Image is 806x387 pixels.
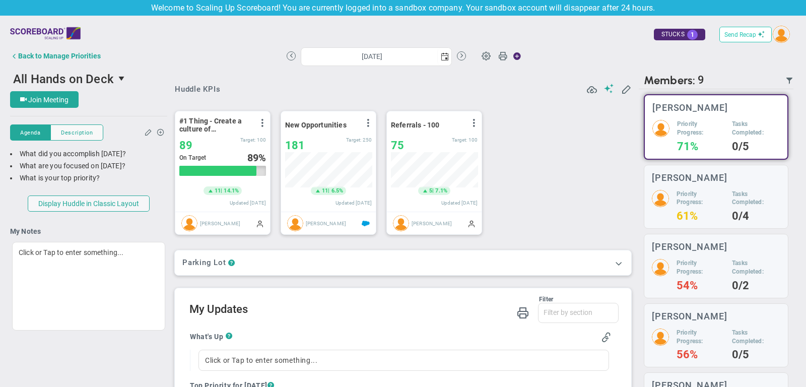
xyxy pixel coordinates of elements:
span: | [221,187,222,194]
span: New Opportunities [285,121,347,129]
span: Referrals - 100 [391,121,439,129]
h3: [PERSON_NAME] [652,242,727,251]
h4: 0/4 [732,212,780,221]
span: 181 [285,139,305,152]
span: 75 [391,139,404,152]
button: Agenda [10,124,50,141]
span: 11 [322,187,328,195]
span: Manually Updated [467,219,476,227]
span: Salesforce Enabled<br ></span>Sandbox: Quarterly Leads and Opportunities [362,220,370,228]
h4: 61% [677,212,724,221]
div: What did you accomplish [DATE]? [10,149,167,159]
h5: Tasks Completed: [732,190,780,207]
div: What is your top priority? [10,173,167,183]
div: Filter [189,296,553,303]
span: select [437,48,451,66]
span: 5 [429,187,432,195]
span: Updated [DATE] [441,200,478,206]
span: 7.1% [435,187,447,194]
span: Manually Updated [256,219,264,227]
span: 11 [215,187,221,195]
span: [PERSON_NAME] [412,221,452,226]
h5: Priority Progress: [677,190,724,207]
span: 100 [257,137,266,143]
h4: 0/5 [732,350,780,359]
h5: Tasks Completed: [732,259,780,276]
span: 6.5% [331,187,344,194]
button: Description [50,124,103,141]
h4: 56% [677,350,724,359]
img: 193898.Person.photo [773,26,790,43]
span: Edit My KPIs [621,84,631,94]
span: #1 Thing - Create a culture of Transparency resulting in an eNPS score increase of 10 [179,117,252,133]
span: Join Meeting [28,96,69,104]
span: Target: [452,137,467,143]
span: Target: [346,137,361,143]
img: Katie Williams [393,215,409,231]
span: Huddle Settings [477,46,496,65]
img: 209839.Person.photo [652,190,669,207]
span: 1 [687,30,698,40]
span: Refresh Data [587,83,597,93]
span: Print Huddle [498,51,507,65]
span: [PERSON_NAME] [200,221,240,226]
span: Print My Huddle Updates [517,306,529,318]
span: 100 [468,137,478,143]
h4: What's Up [190,332,226,341]
h3: [PERSON_NAME] [652,173,727,182]
span: Suggestions (AI Feature) [604,84,614,93]
button: Join Meeting [10,91,79,108]
span: Members: [644,74,695,87]
span: Description [61,128,93,137]
button: Display Huddle in Classic Layout [28,196,150,212]
span: 9 [698,74,704,87]
div: % [247,152,266,163]
span: 14.1% [224,187,239,194]
h4: 54% [677,281,724,290]
span: | [432,187,434,194]
h5: Priority Progress: [677,259,724,276]
h3: Parking Lot [182,258,226,268]
h3: [PERSON_NAME] [652,311,727,321]
h4: 0/2 [732,281,780,290]
h2: My Updates [189,303,619,317]
img: Mark Collins [181,215,197,231]
div: Click or Tap to enter something... [12,242,165,331]
h5: Priority Progress: [677,120,724,137]
span: 89 [247,152,258,164]
h4: 0/5 [732,142,780,151]
img: 209841.Person.photo [652,329,669,346]
span: select [114,70,131,87]
h5: Tasks Completed: [732,120,780,137]
button: Send Recap [719,27,772,42]
h4: 71% [677,142,724,151]
img: Jane Wilson [287,215,303,231]
span: Updated [DATE] [335,200,372,206]
span: 250 [363,137,372,143]
span: Send Recap [724,31,756,38]
input: Filter by section [539,303,618,321]
span: Huddle KPIs [175,85,220,94]
span: On Target [179,154,206,161]
div: Click or Tap to enter something... [198,350,609,371]
h5: Priority Progress: [677,329,724,346]
div: STUCKS [654,29,705,40]
span: Action Button [508,49,521,63]
h5: Tasks Completed: [732,329,780,346]
h4: My Notes [10,227,167,236]
span: 89 [179,139,192,152]
div: What are you focused on [DATE]? [10,161,167,171]
span: Agenda [20,128,40,137]
span: [PERSON_NAME] [306,221,346,226]
button: Back to Manage Priorities [10,46,101,66]
span: Updated [DATE] [230,200,266,206]
img: scalingup-logo.svg [10,23,81,43]
div: Back to Manage Priorities [18,52,101,60]
img: 193898.Person.photo [652,120,669,137]
span: Target: [240,137,255,143]
img: 209840.Person.photo [652,259,669,276]
span: All Hands on Deck [13,72,114,86]
h3: [PERSON_NAME] [652,103,728,112]
span: | [328,187,329,194]
span: Filter Updated Members [785,77,793,85]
